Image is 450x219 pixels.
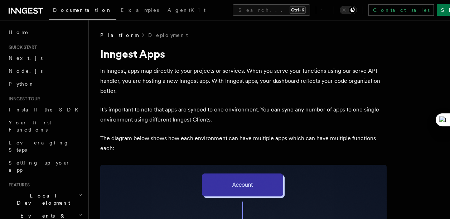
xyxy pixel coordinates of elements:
[368,4,434,16] a: Contact sales
[6,65,84,77] a: Node.js
[6,26,84,39] a: Home
[9,107,83,113] span: Install the SDK
[6,136,84,156] a: Leveraging Steps
[6,192,78,206] span: Local Development
[9,81,35,87] span: Python
[100,133,387,153] p: The diagram below shows how each environment can have multiple apps which can have multiple funct...
[6,52,84,65] a: Next.js
[6,182,30,188] span: Features
[116,2,163,19] a: Examples
[340,6,357,14] button: Toggle dark mode
[9,29,29,36] span: Home
[100,105,387,125] p: It's important to note that apps are synced to one environment. You can sync any number of apps t...
[9,68,43,74] span: Node.js
[9,120,51,133] span: Your first Functions
[163,2,210,19] a: AgentKit
[6,44,37,50] span: Quick start
[49,2,116,20] a: Documentation
[6,116,84,136] a: Your first Functions
[6,96,40,102] span: Inngest tour
[6,77,84,90] a: Python
[290,6,306,14] kbd: Ctrl+K
[53,7,112,13] span: Documentation
[9,140,69,153] span: Leveraging Steps
[6,156,84,176] a: Setting up your app
[100,47,387,60] h1: Inngest Apps
[6,189,84,209] button: Local Development
[9,160,70,173] span: Setting up your app
[168,7,205,13] span: AgentKit
[148,32,188,39] a: Deployment
[9,55,43,61] span: Next.js
[233,4,310,16] button: Search...Ctrl+K
[6,103,84,116] a: Install the SDK
[100,32,138,39] span: Platform
[121,7,159,13] span: Examples
[100,66,387,96] p: In Inngest, apps map directly to your projects or services. When you serve your functions using o...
